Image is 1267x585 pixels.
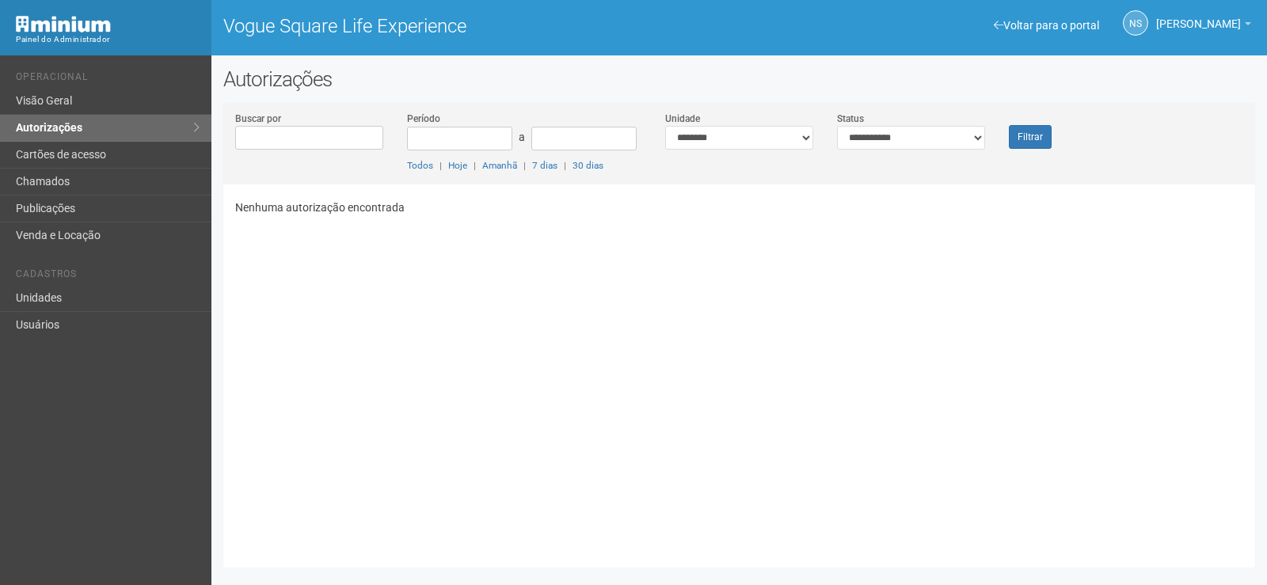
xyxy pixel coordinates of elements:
[16,32,200,47] div: Painel do Administrador
[994,19,1099,32] a: Voltar para o portal
[16,268,200,285] li: Cadastros
[1009,125,1052,149] button: Filtrar
[532,160,557,171] a: 7 dias
[573,160,603,171] a: 30 dias
[523,160,526,171] span: |
[407,112,440,126] label: Período
[439,160,442,171] span: |
[16,16,111,32] img: Minium
[1156,20,1251,32] a: [PERSON_NAME]
[1156,2,1241,30] span: Nicolle Silva
[665,112,700,126] label: Unidade
[407,160,433,171] a: Todos
[519,131,525,143] span: a
[564,160,566,171] span: |
[223,67,1255,91] h2: Autorizações
[1123,10,1148,36] a: NS
[474,160,476,171] span: |
[235,112,281,126] label: Buscar por
[235,200,1243,215] p: Nenhuma autorização encontrada
[223,16,728,36] h1: Vogue Square Life Experience
[16,71,200,88] li: Operacional
[448,160,467,171] a: Hoje
[482,160,517,171] a: Amanhã
[837,112,864,126] label: Status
